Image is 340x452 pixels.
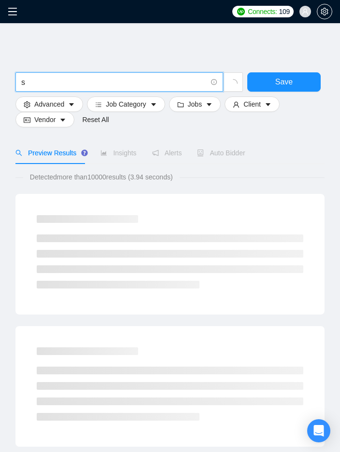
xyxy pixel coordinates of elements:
[229,79,238,88] span: loading
[248,6,277,17] span: Connects:
[23,172,180,182] span: Detected more than 10000 results (3.94 seconds)
[24,116,30,123] span: idcard
[15,96,83,112] button: settingAdvancedcaret-down
[177,100,184,108] span: folder
[100,150,107,156] span: area-chart
[197,149,245,157] span: Auto Bidder
[59,116,66,123] span: caret-down
[34,99,64,110] span: Advanced
[15,149,85,157] span: Preview Results
[233,100,240,108] span: user
[15,150,22,156] span: search
[247,72,321,92] button: Save
[275,76,293,88] span: Save
[225,96,280,112] button: userClientcaret-down
[279,6,290,17] span: 109
[211,79,217,85] span: info-circle
[34,114,56,125] span: Vendor
[197,150,204,156] span: robot
[152,149,182,157] span: Alerts
[188,99,202,110] span: Jobs
[80,149,89,157] div: Tooltip anchor
[317,8,332,15] a: setting
[8,7,17,16] span: menu
[150,100,157,108] span: caret-down
[317,4,332,19] button: setting
[21,76,207,88] input: Search Freelance Jobs...
[243,99,261,110] span: Client
[15,112,74,127] button: idcardVendorcaret-down
[265,100,271,108] span: caret-down
[307,419,330,442] div: Open Intercom Messenger
[302,8,309,15] span: user
[237,8,245,15] img: upwork-logo.png
[106,99,146,110] span: Job Category
[152,150,159,156] span: notification
[169,96,221,112] button: folderJobscaret-down
[82,114,109,125] a: Reset All
[100,149,136,157] span: Insights
[95,100,102,108] span: bars
[87,96,165,112] button: barsJob Categorycaret-down
[68,100,75,108] span: caret-down
[206,100,212,108] span: caret-down
[24,100,30,108] span: setting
